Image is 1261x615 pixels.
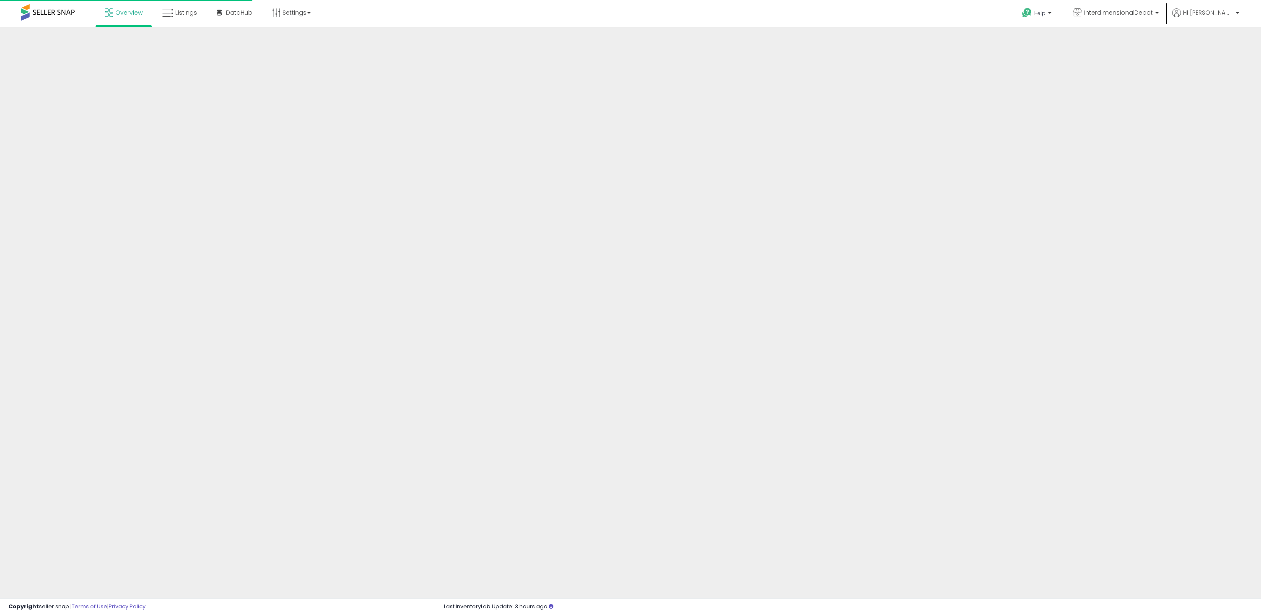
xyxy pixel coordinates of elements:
[226,8,252,17] span: DataHub
[1183,8,1233,17] span: Hi [PERSON_NAME]
[175,8,197,17] span: Listings
[1084,8,1153,17] span: InterdimensionalDepot
[1015,1,1060,27] a: Help
[1022,8,1032,18] i: Get Help
[1172,8,1239,27] a: Hi [PERSON_NAME]
[115,8,143,17] span: Overview
[1034,10,1046,17] span: Help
